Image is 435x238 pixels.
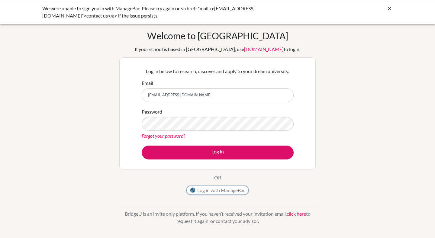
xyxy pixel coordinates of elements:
a: [DOMAIN_NAME] [244,46,284,52]
button: Log in [142,146,294,159]
p: OR [214,174,221,181]
p: Log in below to research, discover and apply to your dream university. [142,68,294,75]
div: If your school is based in [GEOGRAPHIC_DATA], use to login. [135,46,300,53]
h1: Welcome to [GEOGRAPHIC_DATA] [147,30,288,41]
p: BridgeU is an invite only platform. If you haven’t received your invitation email, to request it ... [119,210,316,225]
label: Email [142,79,153,87]
a: Forgot your password? [142,133,185,139]
div: We were unable to sign you in with ManageBac. Please try again or <a href="mailto:[EMAIL_ADDRESS]... [42,5,302,19]
a: click here [287,211,306,217]
label: Password [142,108,162,115]
button: Log in with ManageBac [186,186,249,195]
